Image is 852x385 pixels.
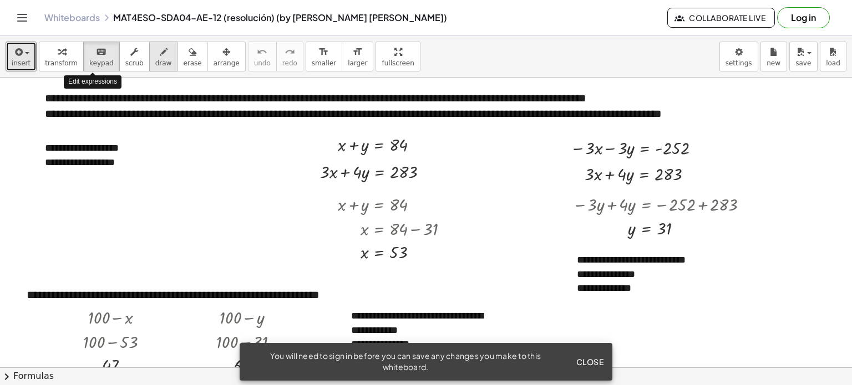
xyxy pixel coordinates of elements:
[318,45,329,59] i: format_size
[64,75,121,88] div: Edit expressions
[45,59,78,67] span: transform
[795,59,811,67] span: save
[155,59,172,67] span: draw
[285,45,295,59] i: redo
[12,59,31,67] span: insert
[282,59,297,67] span: redo
[119,42,150,71] button: scrub
[214,59,240,67] span: arrange
[376,42,420,71] button: fullscreen
[248,351,562,373] div: You will need to sign in before you can save any changes you make to this whiteboard.
[125,59,144,67] span: scrub
[382,59,414,67] span: fullscreen
[39,42,84,71] button: transform
[276,42,303,71] button: redoredo
[576,357,603,367] span: Close
[719,42,758,71] button: settings
[312,59,336,67] span: smaller
[726,59,752,67] span: settings
[89,59,114,67] span: keypad
[677,13,765,23] span: Collaborate Live
[352,45,363,59] i: format_size
[667,8,775,28] button: Collaborate Live
[826,59,840,67] span: load
[306,42,342,71] button: format_sizesmaller
[44,12,100,23] a: Whiteboards
[149,42,178,71] button: draw
[248,42,277,71] button: undoundo
[254,59,271,67] span: undo
[342,42,373,71] button: format_sizelarger
[760,42,787,71] button: new
[820,42,846,71] button: load
[767,59,780,67] span: new
[777,7,830,28] button: Log in
[348,59,367,67] span: larger
[571,352,608,372] button: Close
[183,59,201,67] span: erase
[83,42,120,71] button: keyboardkeypad
[6,42,37,71] button: insert
[177,42,207,71] button: erase
[207,42,246,71] button: arrange
[96,45,106,59] i: keyboard
[789,42,818,71] button: save
[257,45,267,59] i: undo
[13,9,31,27] button: Toggle navigation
